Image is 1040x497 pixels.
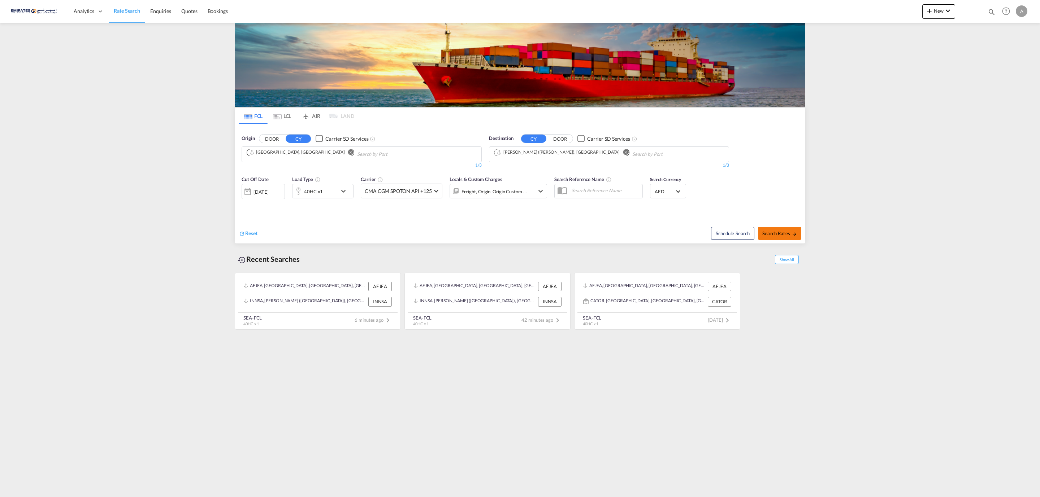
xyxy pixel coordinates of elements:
[286,135,311,143] button: CY
[554,176,612,182] span: Search Reference Name
[1016,5,1027,17] div: A
[235,23,805,107] img: LCL+%26+FCL+BACKGROUND.png
[383,316,392,325] md-icon: icon-chevron-right
[461,186,527,197] div: Freight Origin Origin Custom Destination Destination Custom Factory Stuffing
[413,282,536,291] div: AEJEA, Jebel Ali, United Arab Emirates, Middle East, Middle East
[181,8,197,14] span: Quotes
[296,108,325,124] md-tab-item: AIR
[239,108,268,124] md-tab-item: FCL
[583,315,601,321] div: SEA-FCL
[606,177,612,182] md-icon: Your search will be saved by the below given name
[574,273,740,330] recent-search-card: AEJEA, [GEOGRAPHIC_DATA], [GEOGRAPHIC_DATA], [GEOGRAPHIC_DATA], [GEOGRAPHIC_DATA] AEJEACATOR, [GE...
[708,282,731,291] div: AEJEA
[242,198,247,208] md-datepicker: Select
[302,112,310,117] md-icon: icon-airplane
[11,3,60,19] img: c67187802a5a11ec94275b5db69a26e6.png
[325,135,368,142] div: Carrier SD Services
[377,177,383,182] md-icon: The selected Trucker/Carrierwill be displayed in the rate results If the rates are from another f...
[988,8,996,19] div: icon-magnify
[235,273,401,330] recent-search-card: AEJEA, [GEOGRAPHIC_DATA], [GEOGRAPHIC_DATA], [GEOGRAPHIC_DATA], [GEOGRAPHIC_DATA] AEJEAINNSA, [PE...
[249,149,346,155] div: Press delete to remove this chip.
[450,176,502,182] span: Locals & Custom Charges
[775,255,799,264] span: Show All
[242,135,255,142] span: Origin
[708,297,731,306] div: CATOR
[489,162,729,168] div: 1/3
[758,227,801,240] button: Search Ratesicon-arrow-right
[242,162,482,168] div: 1/3
[497,149,620,155] div: Jawaharlal Nehru (Nhava Sheva), INNSA
[316,135,368,142] md-checkbox: Checkbox No Ink
[239,108,354,124] md-pagination-wrapper: Use the left and right arrow keys to navigate between tabs
[618,149,629,157] button: Remove
[792,232,797,237] md-icon: icon-arrow-right
[413,321,429,326] span: 40HC x 1
[521,135,546,143] button: CY
[253,189,268,195] div: [DATE]
[493,147,704,160] md-chips-wrap: Chips container. Use arrow keys to select chips.
[711,227,754,240] button: Note: By default Schedule search will only considerorigin ports, destination ports and cut off da...
[762,230,797,236] span: Search Rates
[650,177,681,182] span: Search Currency
[497,149,621,155] div: Press delete to remove this chip.
[242,176,269,182] span: Cut Off Date
[708,317,732,323] span: [DATE]
[583,297,706,306] div: CATOR, Toronto, ON, Canada, North America, Americas
[1000,5,1012,17] span: Help
[521,317,562,323] span: 42 minutes ago
[361,176,383,182] span: Carrier
[925,8,952,14] span: New
[244,282,367,291] div: AEJEA, Jebel Ali, United Arab Emirates, Middle East, Middle East
[268,108,296,124] md-tab-item: LCL
[368,297,392,306] div: INNSA
[243,321,259,326] span: 40HC x 1
[259,135,285,143] button: DOOR
[536,187,545,195] md-icon: icon-chevron-down
[577,135,630,142] md-checkbox: Checkbox No Ink
[632,136,637,142] md-icon: Unchecked: Search for CY (Container Yard) services for all selected carriers.Checked : Search for...
[246,147,429,160] md-chips-wrap: Chips container. Use arrow keys to select chips.
[583,282,706,291] div: AEJEA, Jebel Ali, United Arab Emirates, Middle East, Middle East
[655,188,675,195] span: AED
[538,282,562,291] div: AEJEA
[239,230,257,238] div: icon-refreshReset
[343,149,354,157] button: Remove
[150,8,171,14] span: Enquiries
[244,297,367,306] div: INNSA, Jawaharlal Nehru (Nhava Sheva), India, Indian Subcontinent, Asia Pacific
[365,188,432,195] span: CMA CGM SPOTON API +125
[245,230,257,236] span: Reset
[1000,5,1016,18] div: Help
[238,256,246,264] md-icon: icon-backup-restore
[413,297,536,306] div: INNSA, Jawaharlal Nehru (Nhava Sheva), India, Indian Subcontinent, Asia Pacific
[413,315,432,321] div: SEA-FCL
[243,315,262,321] div: SEA-FCL
[239,230,245,237] md-icon: icon-refresh
[988,8,996,16] md-icon: icon-magnify
[235,251,303,267] div: Recent Searches
[368,282,392,291] div: AEJEA
[925,6,934,15] md-icon: icon-plus 400-fg
[489,135,513,142] span: Destination
[339,187,351,195] md-icon: icon-chevron-down
[587,135,630,142] div: Carrier SD Services
[553,316,562,325] md-icon: icon-chevron-right
[547,135,573,143] button: DOOR
[944,6,952,15] md-icon: icon-chevron-down
[357,149,426,160] input: Chips input.
[249,149,344,155] div: Jebel Ali, AEJEA
[568,185,642,196] input: Search Reference Name
[922,4,955,19] button: icon-plus 400-fgNewicon-chevron-down
[292,176,321,182] span: Load Type
[235,124,805,243] div: OriginDOOR CY Checkbox No InkUnchecked: Search for CY (Container Yard) services for all selected ...
[304,186,323,197] div: 40HC x1
[654,186,682,197] md-select: Select Currency: د.إ AEDUnited Arab Emirates Dirham
[114,8,140,14] span: Rate Search
[242,184,285,199] div: [DATE]
[208,8,228,14] span: Bookings
[583,321,598,326] span: 40HC x 1
[292,184,354,198] div: 40HC x1icon-chevron-down
[450,184,547,198] div: Freight Origin Origin Custom Destination Destination Custom Factory Stuffingicon-chevron-down
[370,136,376,142] md-icon: Unchecked: Search for CY (Container Yard) services for all selected carriers.Checked : Search for...
[723,316,732,325] md-icon: icon-chevron-right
